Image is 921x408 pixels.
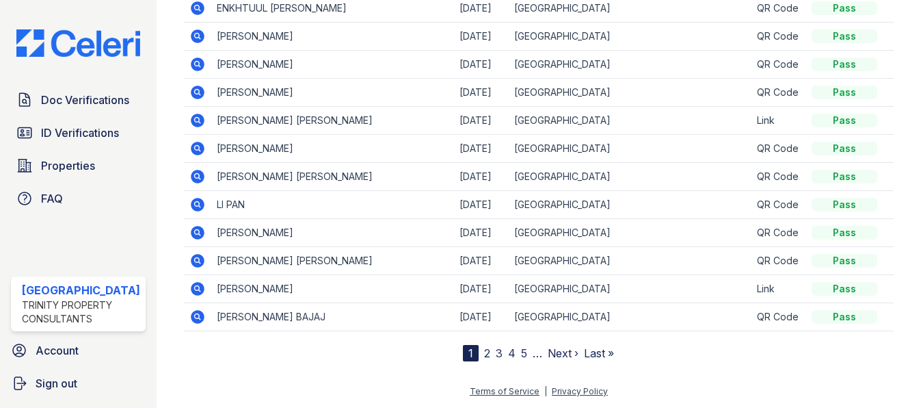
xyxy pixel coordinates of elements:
[454,191,509,219] td: [DATE]
[211,135,454,163] td: [PERSON_NAME]
[751,107,806,135] td: Link
[521,346,527,360] a: 5
[454,107,509,135] td: [DATE]
[454,247,509,275] td: [DATE]
[5,370,151,397] a: Sign out
[211,79,454,107] td: [PERSON_NAME]
[812,114,877,127] div: Pass
[509,275,751,303] td: [GEOGRAPHIC_DATA]
[36,342,79,359] span: Account
[509,247,751,275] td: [GEOGRAPHIC_DATA]
[552,386,608,396] a: Privacy Policy
[509,107,751,135] td: [GEOGRAPHIC_DATA]
[211,219,454,247] td: [PERSON_NAME]
[41,190,63,207] span: FAQ
[509,219,751,247] td: [GEOGRAPHIC_DATA]
[211,275,454,303] td: [PERSON_NAME]
[533,345,542,361] span: …
[812,170,877,183] div: Pass
[509,23,751,51] td: [GEOGRAPHIC_DATA]
[463,345,479,361] div: 1
[812,226,877,240] div: Pass
[11,86,146,114] a: Doc Verifications
[812,142,877,155] div: Pass
[22,282,140,298] div: [GEOGRAPHIC_DATA]
[22,298,140,326] div: Trinity Property Consultants
[41,92,129,108] span: Doc Verifications
[812,58,877,71] div: Pass
[509,191,751,219] td: [GEOGRAPHIC_DATA]
[751,219,806,247] td: QR Code
[751,135,806,163] td: QR Code
[454,275,509,303] td: [DATE]
[5,29,151,58] img: CE_Logo_Blue-a8612792a0a2168367f1c8372b55b34899dd931a85d93a1a3d3e32e68fde9ad4.png
[812,86,877,99] div: Pass
[211,107,454,135] td: [PERSON_NAME] [PERSON_NAME]
[509,135,751,163] td: [GEOGRAPHIC_DATA]
[508,346,516,360] a: 4
[5,337,151,364] a: Account
[812,29,877,43] div: Pass
[11,119,146,146] a: ID Verifications
[509,163,751,191] td: [GEOGRAPHIC_DATA]
[454,163,509,191] td: [DATE]
[36,375,77,392] span: Sign out
[11,152,146,179] a: Properties
[544,386,547,396] div: |
[454,51,509,79] td: [DATE]
[812,254,877,268] div: Pass
[812,282,877,296] div: Pass
[509,303,751,331] td: [GEOGRAPHIC_DATA]
[751,23,806,51] td: QR Code
[751,247,806,275] td: QR Code
[11,185,146,212] a: FAQ
[751,163,806,191] td: QR Code
[470,386,539,396] a: Terms of Service
[454,219,509,247] td: [DATE]
[211,23,454,51] td: [PERSON_NAME]
[751,303,806,331] td: QR Code
[751,275,806,303] td: Link
[751,79,806,107] td: QR Code
[812,310,877,324] div: Pass
[812,1,877,15] div: Pass
[454,79,509,107] td: [DATE]
[454,23,509,51] td: [DATE]
[211,247,454,275] td: [PERSON_NAME] [PERSON_NAME]
[496,346,503,360] a: 3
[211,163,454,191] td: [PERSON_NAME] [PERSON_NAME]
[211,303,454,331] td: [PERSON_NAME] BAJAJ
[484,346,490,360] a: 2
[751,191,806,219] td: QR Code
[751,51,806,79] td: QR Code
[41,157,95,174] span: Properties
[41,125,119,141] span: ID Verifications
[812,198,877,212] div: Pass
[584,346,614,360] a: Last »
[454,135,509,163] td: [DATE]
[211,51,454,79] td: [PERSON_NAME]
[211,191,454,219] td: LI PAN
[548,346,578,360] a: Next ›
[454,303,509,331] td: [DATE]
[509,51,751,79] td: [GEOGRAPHIC_DATA]
[509,79,751,107] td: [GEOGRAPHIC_DATA]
